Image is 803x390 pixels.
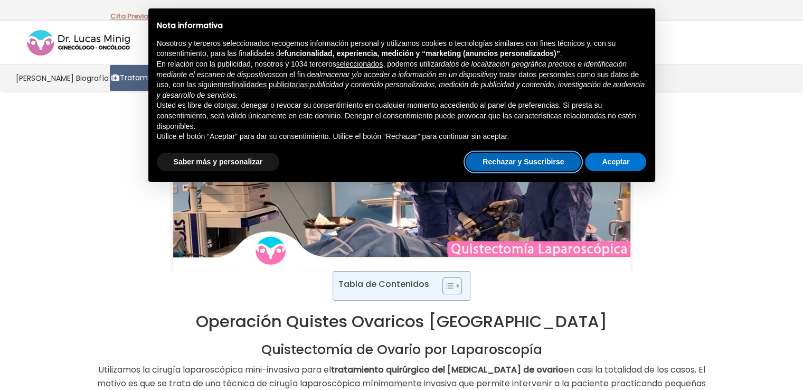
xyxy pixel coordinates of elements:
[110,11,148,21] a: Cita Previa
[85,311,719,331] h1: Operación Quistes Ovaricos [GEOGRAPHIC_DATA]
[110,10,152,23] p: -
[466,153,581,172] button: Rechazar y Suscribirse
[157,153,280,172] button: Saber más y personalizar
[157,21,647,30] h2: Nota informativa
[434,277,459,295] a: Toggle Table of Content
[157,59,647,100] p: En relación con la publicidad, nosotros y 1034 terceros , podemos utilizar con el fin de y tratar...
[585,153,646,172] button: Aceptar
[315,70,494,79] em: almacenar y/o acceder a información en un dispositivo
[336,59,383,70] button: seleccionados
[331,364,564,376] strong: tratamiento quirúrgico del [MEDICAL_DATA] de ovario
[231,80,308,90] button: finalidades publicitarias
[285,49,560,58] strong: funcionalidad, experiencia, medición y “marketing (anuncios personalizados)”
[110,65,172,91] a: Tratamientos
[75,65,110,91] a: Biografía
[85,342,719,358] h2: Quistectomía de Ovario por Laparoscopía
[157,60,627,79] em: datos de localización geográfica precisos e identificación mediante el escaneo de dispositivos
[16,72,74,84] span: [PERSON_NAME]
[338,278,429,290] p: Tabla de Contenidos
[157,39,647,59] p: Nosotros y terceros seleccionados recogemos información personal y utilizamos cookies o tecnologí...
[76,72,109,84] span: Biografía
[157,100,647,132] p: Usted es libre de otorgar, denegar o revocar su consentimiento en cualquier momento accediendo al...
[157,132,647,142] p: Utilice el botón “Aceptar” para dar su consentimiento. Utilice el botón “Rechazar” para continuar...
[120,72,171,84] span: Tratamientos
[15,65,75,91] a: [PERSON_NAME]
[157,80,645,99] em: publicidad y contenido personalizados, medición de publicidad y contenido, investigación de audie...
